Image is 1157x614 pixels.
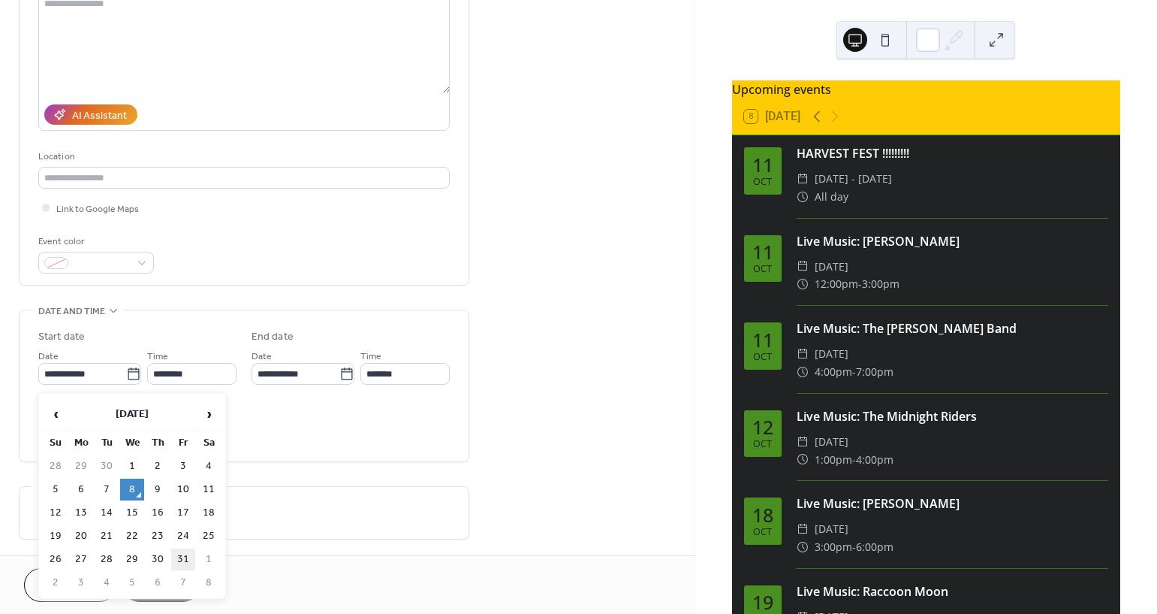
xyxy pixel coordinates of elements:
td: 3 [69,572,93,594]
span: 4:00pm [815,363,852,381]
td: 1 [120,455,144,477]
div: ​ [797,275,809,293]
div: Location [38,149,447,165]
div: ​ [797,538,809,556]
td: 5 [120,572,144,594]
td: 28 [95,549,119,570]
td: 6 [146,572,170,594]
td: 21 [95,525,119,547]
span: [DATE] [815,345,848,363]
div: 19 [752,593,773,612]
div: AI Assistant [72,108,127,124]
div: ​ [797,520,809,538]
div: Live Music: [PERSON_NAME] [797,232,1108,250]
div: 11 [752,331,773,349]
td: 16 [146,502,170,524]
td: 22 [120,525,144,547]
span: Date and time [38,304,105,319]
td: 20 [69,525,93,547]
td: 2 [44,572,68,594]
button: AI Assistant [44,104,137,125]
div: ​ [797,433,809,451]
div: ​ [797,345,809,363]
div: Oct [753,177,772,187]
div: ​ [797,258,809,276]
td: 1 [197,549,221,570]
td: 12 [44,502,68,524]
div: Start date [38,329,85,345]
div: HARVEST FEST !!!!!!!!! [797,144,1108,162]
th: Fr [171,432,195,454]
span: 1:00pm [815,451,852,469]
span: ‹ [44,399,67,429]
th: Th [146,432,170,454]
th: Tu [95,432,119,454]
td: 15 [120,502,144,524]
span: 3:00pm [815,538,852,556]
span: Time [360,349,381,364]
div: End date [252,329,294,345]
div: Event color [38,234,151,250]
div: Live Music: The [PERSON_NAME] Band [797,319,1108,337]
div: Oct [753,265,772,274]
span: [DATE] - [DATE] [815,170,892,188]
div: ​ [797,363,809,381]
span: Time [147,349,168,364]
span: Link to Google Maps [56,201,139,217]
div: ​ [797,170,809,188]
span: - [852,363,856,381]
td: 4 [197,455,221,477]
td: 19 [44,525,68,547]
span: [DATE] [815,433,848,451]
span: › [197,399,220,429]
div: Oct [753,440,772,449]
div: Live Music: The Midnight Riders [797,407,1108,425]
td: 4 [95,572,119,594]
div: Live Music: [PERSON_NAME] [797,495,1108,513]
span: 6:00pm [856,538,893,556]
span: All day [815,188,848,206]
div: Live Music: Raccoon Moon [797,582,1108,600]
td: 29 [120,549,144,570]
span: [DATE] [815,520,848,538]
td: 7 [95,479,119,501]
td: 30 [95,455,119,477]
div: ​ [797,451,809,469]
th: Sa [197,432,221,454]
div: ​ [797,188,809,206]
span: 7:00pm [856,363,893,381]
td: 9 [146,479,170,501]
div: 11 [752,243,773,262]
span: - [858,275,862,293]
span: 4:00pm [856,451,893,469]
td: 14 [95,502,119,524]
span: 12:00pm [815,275,858,293]
span: 3:00pm [862,275,899,293]
th: Su [44,432,68,454]
span: Date [38,349,59,364]
span: - [852,451,856,469]
div: Oct [753,352,772,362]
td: 27 [69,549,93,570]
td: 31 [171,549,195,570]
td: 18 [197,502,221,524]
td: 29 [69,455,93,477]
td: 3 [171,455,195,477]
div: 18 [752,506,773,525]
th: [DATE] [69,398,195,431]
span: [DATE] [815,258,848,276]
div: Upcoming events [732,80,1120,98]
button: Cancel [24,568,116,602]
div: Oct [753,528,772,537]
td: 13 [69,502,93,524]
td: 26 [44,549,68,570]
div: 11 [752,156,773,174]
th: Mo [69,432,93,454]
th: We [120,432,144,454]
td: 8 [197,572,221,594]
td: 17 [171,502,195,524]
td: 8 [120,479,144,501]
span: Date [252,349,272,364]
td: 23 [146,525,170,547]
td: 2 [146,455,170,477]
